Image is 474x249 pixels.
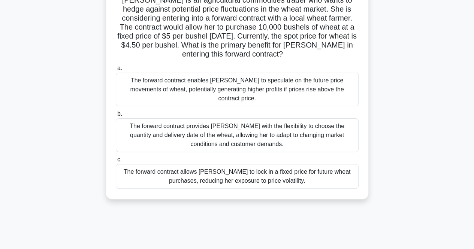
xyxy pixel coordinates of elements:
div: The forward contract provides [PERSON_NAME] with the flexibility to choose the quantity and deliv... [116,118,359,152]
span: b. [117,110,122,117]
span: c. [117,156,122,163]
div: The forward contract enables [PERSON_NAME] to speculate on the future price movements of wheat, p... [116,73,359,106]
span: a. [117,65,122,71]
div: The forward contract allows [PERSON_NAME] to lock in a fixed price for future wheat purchases, re... [116,164,359,189]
